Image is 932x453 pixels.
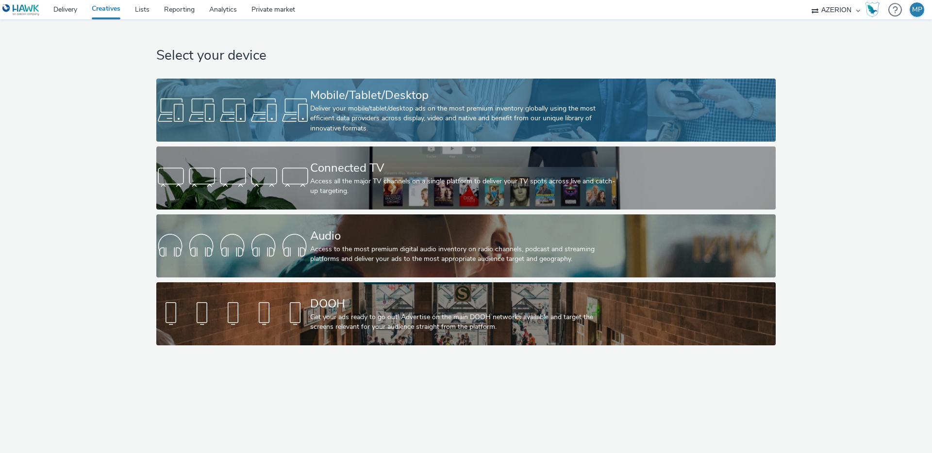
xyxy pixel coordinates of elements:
div: Get your ads ready to go out! Advertise on the main DOOH networks available and target the screen... [310,312,618,332]
a: DOOHGet your ads ready to go out! Advertise on the main DOOH networks available and target the sc... [156,282,775,345]
div: Audio [310,227,618,244]
h1: Select your device [156,47,775,65]
div: Access all the major TV channels on a single platform to deliver your TV spots across live and ca... [310,177,618,196]
a: Connected TVAccess all the major TV channels on a single platform to deliver your TV spots across... [156,146,775,210]
img: Hawk Academy [865,2,880,17]
div: Connected TV [310,160,618,177]
a: Mobile/Tablet/DesktopDeliver your mobile/tablet/desktop ads on the most premium inventory globall... [156,79,775,142]
div: Access to the most premium digital audio inventory on radio channels, podcast and streaming platf... [310,244,618,264]
div: Mobile/Tablet/Desktop [310,87,618,104]
img: undefined Logo [2,4,40,16]
a: Hawk Academy [865,2,883,17]
div: MP [912,2,922,17]
a: AudioAccess to the most premium digital audio inventory on radio channels, podcast and streaming ... [156,214,775,277]
div: Deliver your mobile/tablet/desktop ads on the most premium inventory globally using the most effi... [310,104,618,133]
div: DOOH [310,295,618,312]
